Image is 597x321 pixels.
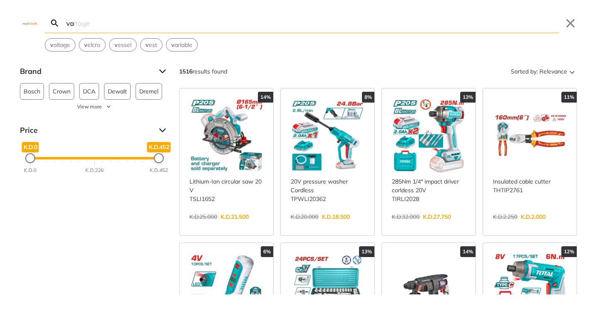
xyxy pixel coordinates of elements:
[79,39,105,51] button: Select suggestion: velcro
[24,167,36,174] div: K.D.0
[179,65,227,78] div: results found
[261,246,273,257] div: 6%
[83,83,95,99] span: DCA
[136,83,162,100] button: Dremel
[20,103,169,110] button: View more
[141,39,162,51] button: Select suggestion: vest
[154,153,164,163] div: Maximum Price
[84,41,87,49] strong: v
[561,92,577,103] div: 11%
[77,103,102,110] span: View more
[179,68,192,75] strong: 1516
[171,41,192,49] span: ariable
[50,41,70,49] span: oltage
[79,38,106,51] div: Suggestion: velcro
[85,167,104,174] div: K.D.226
[25,153,35,163] div: Minimum Price
[20,124,153,137] span: Price
[20,83,44,100] button: Bosch
[509,65,577,78] button: Sorted by:Relevance Sort
[359,246,374,257] div: 13%
[166,38,198,51] div: Suggestion: variable
[146,41,157,49] span: est
[45,39,75,51] button: Select suggestion: voltage
[146,41,149,49] strong: v
[564,17,577,30] button: Close
[140,38,163,51] div: Suggestion: vest
[79,83,99,100] button: DCA
[65,13,559,33] input: Search…
[171,41,175,49] strong: v
[24,83,40,99] span: Bosch
[150,167,168,174] div: K.D.452
[49,83,74,100] button: Crown
[109,38,137,51] div: Suggestion: vessel
[567,66,577,76] svg: Sort
[50,18,60,28] svg: Search
[20,65,153,78] span: Brand
[45,38,75,51] div: Suggestion: voltage
[460,246,476,257] div: 14%
[460,92,476,103] div: 13%
[108,83,127,99] span: Dewalt
[539,65,567,78] span: Relevance
[104,83,131,100] button: Dewalt
[362,92,374,103] div: 8%
[114,41,118,49] strong: v
[561,246,577,257] div: 12%
[139,83,158,99] span: Dremel
[258,92,273,103] div: 14%
[53,83,70,99] span: Crown
[84,41,100,49] span: elcro
[109,39,136,51] button: Select suggestion: vessel
[114,41,131,49] span: essel
[50,41,53,49] strong: v
[20,21,40,25] img: Close
[166,39,197,51] button: Select suggestion: variable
